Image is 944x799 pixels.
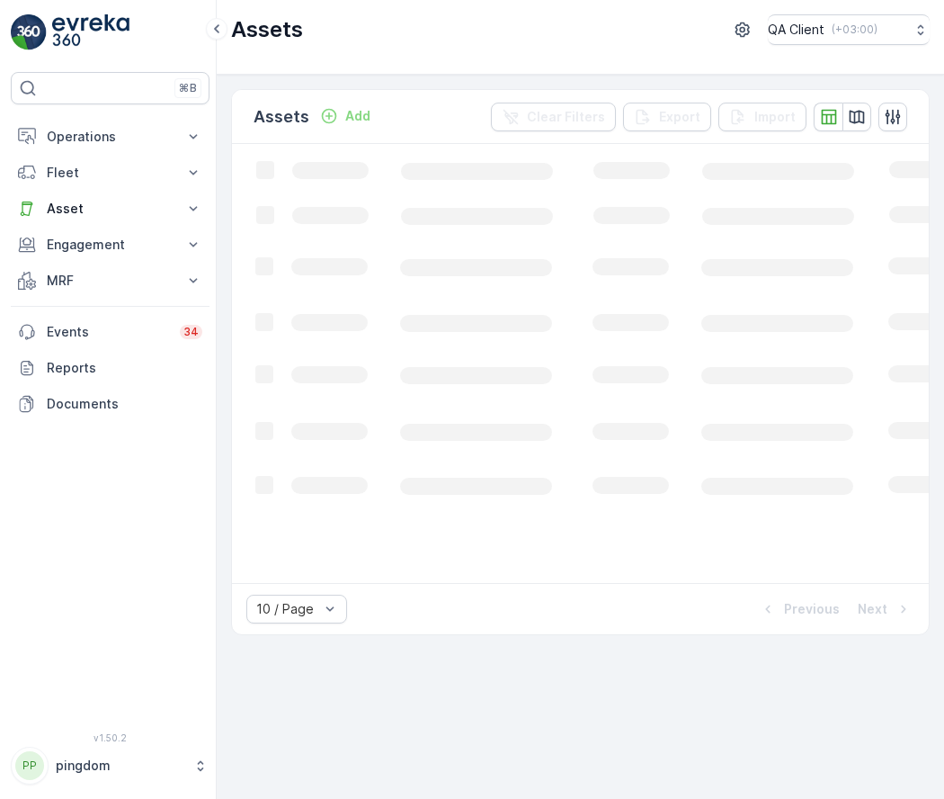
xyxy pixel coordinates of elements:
[47,236,174,254] p: Engagement
[15,751,44,780] div: PP
[858,600,887,618] p: Next
[183,325,199,339] p: 34
[313,105,378,127] button: Add
[11,263,209,299] button: MRF
[52,14,129,50] img: logo_light-DOdMpM7g.png
[11,350,209,386] a: Reports
[11,14,47,50] img: logo
[768,14,930,45] button: QA Client(+03:00)
[47,200,174,218] p: Asset
[754,108,796,126] p: Import
[768,21,824,39] p: QA Client
[832,22,877,37] p: ( +03:00 )
[56,757,184,775] p: pingdom
[718,103,806,131] button: Import
[47,272,174,290] p: MRF
[856,598,914,620] button: Next
[47,164,174,182] p: Fleet
[47,323,169,341] p: Events
[659,108,700,126] p: Export
[47,395,202,413] p: Documents
[231,15,303,44] p: Assets
[11,119,209,155] button: Operations
[11,227,209,263] button: Engagement
[757,598,842,620] button: Previous
[784,600,840,618] p: Previous
[11,155,209,191] button: Fleet
[11,314,209,350] a: Events34
[623,103,711,131] button: Export
[11,386,209,422] a: Documents
[345,107,370,125] p: Add
[11,732,209,743] span: v 1.50.2
[11,191,209,227] button: Asset
[47,128,174,146] p: Operations
[254,104,309,130] p: Assets
[491,103,616,131] button: Clear Filters
[11,747,209,785] button: PPpingdom
[527,108,605,126] p: Clear Filters
[179,81,197,95] p: ⌘B
[47,359,202,377] p: Reports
